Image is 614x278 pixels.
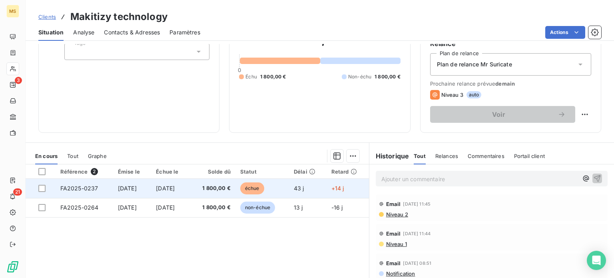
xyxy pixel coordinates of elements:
[331,204,343,211] span: -16 j
[294,185,304,192] span: 43 j
[331,185,344,192] span: +14 j
[156,168,185,175] div: Échue le
[369,151,409,161] h6: Historique
[385,270,415,277] span: Notification
[156,185,175,192] span: [DATE]
[6,5,19,18] div: MS
[403,202,431,206] span: [DATE] 11:45
[495,80,515,87] span: demain
[195,204,231,212] span: 1 800,00 €
[386,260,401,266] span: Email
[294,168,322,175] div: Délai
[240,182,264,194] span: échue
[71,48,78,55] input: Ajouter une valeur
[348,73,371,80] span: Non-échu
[104,28,160,36] span: Contacts & Adresses
[294,204,303,211] span: 13 j
[60,185,98,192] span: FA2025-0237
[545,26,585,39] button: Actions
[70,10,167,24] h3: Makitizy technology
[38,13,56,21] a: Clients
[238,67,241,73] span: 0
[441,92,463,98] span: Niveau 3
[60,204,99,211] span: FA2025-0264
[414,153,426,159] span: Tout
[118,185,137,192] span: [DATE]
[169,28,200,36] span: Paramètres
[156,204,175,211] span: [DATE]
[514,153,545,159] span: Portail client
[13,188,22,196] span: 21
[240,202,275,214] span: non-échue
[386,201,401,207] span: Email
[587,251,606,270] div: Open Intercom Messenger
[430,80,591,87] span: Prochaine relance prévue
[440,111,558,118] span: Voir
[73,28,94,36] span: Analyse
[260,73,286,80] span: 1 800,00 €
[15,77,22,84] span: 3
[6,260,19,273] img: Logo LeanPay
[385,211,408,218] span: Niveau 2
[38,28,64,36] span: Situation
[386,230,401,237] span: Email
[195,168,231,175] div: Solde dû
[468,153,504,159] span: Commentaires
[67,153,78,159] span: Tout
[35,153,58,159] span: En cours
[88,153,107,159] span: Graphe
[435,153,458,159] span: Relances
[403,261,431,266] span: [DATE] 08:51
[403,231,431,236] span: [DATE] 11:44
[195,184,231,192] span: 1 800,00 €
[430,106,575,123] button: Voir
[437,60,512,68] span: Plan de relance Mr Suricate
[466,91,482,98] span: auto
[38,14,56,20] span: Clients
[240,168,284,175] div: Statut
[118,168,146,175] div: Émise le
[91,168,98,175] span: 2
[245,73,257,80] span: Échu
[60,168,108,175] div: Référence
[385,241,407,247] span: Niveau 1
[331,168,364,175] div: Retard
[375,73,401,80] span: 1 800,00 €
[118,204,137,211] span: [DATE]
